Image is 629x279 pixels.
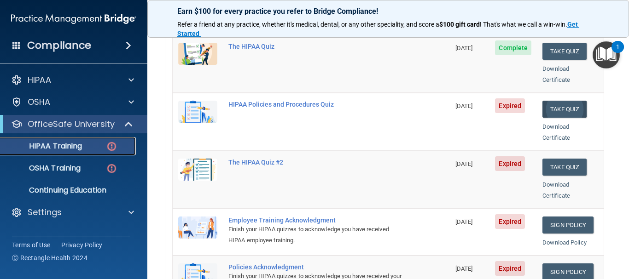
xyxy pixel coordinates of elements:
[228,224,404,246] div: Finish your HIPAA quizzes to acknowledge you have received HIPAA employee training.
[11,10,136,28] img: PMB logo
[106,163,117,174] img: danger-circle.6113f641.png
[542,65,570,83] a: Download Certificate
[12,253,87,262] span: Ⓒ Rectangle Health 2024
[542,181,570,199] a: Download Certificate
[28,74,51,85] p: HIPAA
[228,263,404,271] div: Policies Acknowledgment
[6,164,81,173] p: OSHA Training
[6,186,132,195] p: Continuing Education
[177,21,579,37] a: Get Started
[455,265,473,272] span: [DATE]
[28,207,62,218] p: Settings
[28,119,115,130] p: OfficeSafe University
[616,47,619,59] div: 1
[455,45,473,51] span: [DATE]
[439,21,480,28] strong: $100 gift card
[455,160,473,167] span: [DATE]
[61,240,103,250] a: Privacy Policy
[542,159,587,176] button: Take Quiz
[11,97,134,108] a: OSHA
[455,218,473,225] span: [DATE]
[495,98,525,113] span: Expired
[11,119,134,130] a: OfficeSafe University
[228,216,404,224] div: Employee Training Acknowledgment
[12,240,50,250] a: Terms of Use
[11,207,134,218] a: Settings
[542,216,594,233] a: Sign Policy
[228,159,404,166] div: The HIPAA Quiz #2
[495,214,525,229] span: Expired
[177,7,599,16] p: Earn $100 for every practice you refer to Bridge Compliance!
[542,123,570,141] a: Download Certificate
[228,43,404,50] div: The HIPAA Quiz
[6,142,82,151] p: HIPAA Training
[455,102,473,109] span: [DATE]
[495,40,531,55] span: Complete
[28,97,51,108] p: OSHA
[27,39,91,52] h4: Compliance
[495,156,525,171] span: Expired
[593,41,620,68] button: Open Resource Center, 1 new notification
[106,141,117,152] img: danger-circle.6113f641.png
[11,74,134,85] a: HIPAA
[542,101,587,118] button: Take Quiz
[495,261,525,276] span: Expired
[228,101,404,108] div: HIPAA Policies and Procedures Quiz
[480,21,567,28] span: ! That's what we call a win-win.
[542,43,587,60] button: Take Quiz
[177,21,439,28] span: Refer a friend at any practice, whether it's medical, dental, or any other speciality, and score a
[542,239,587,246] a: Download Policy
